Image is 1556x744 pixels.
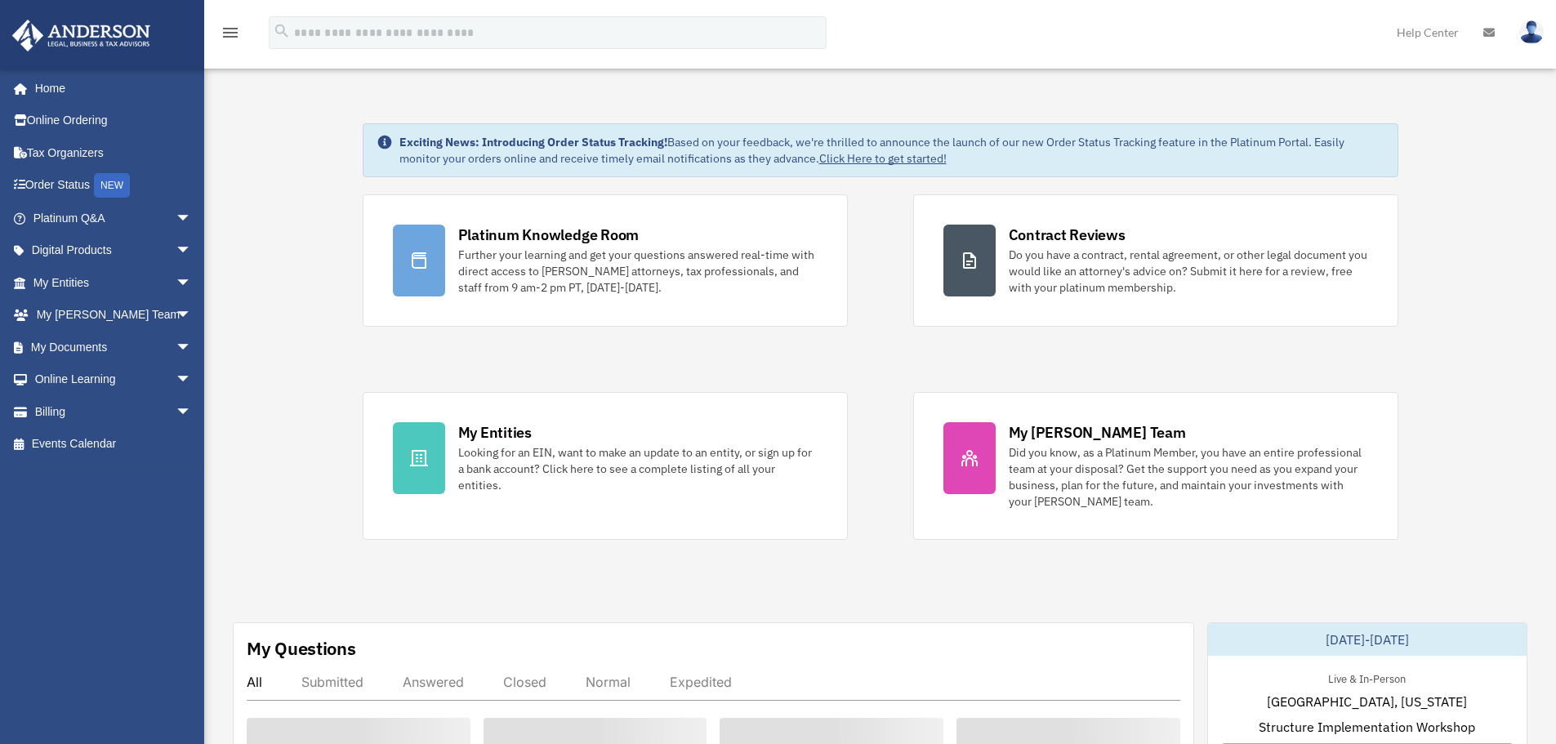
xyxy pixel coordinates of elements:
a: My Entitiesarrow_drop_down [11,266,216,299]
span: arrow_drop_down [176,395,208,429]
div: NEW [94,173,130,198]
div: [DATE]-[DATE] [1208,623,1527,656]
span: [GEOGRAPHIC_DATA], [US_STATE] [1267,692,1467,711]
a: Billingarrow_drop_down [11,395,216,428]
a: Tax Organizers [11,136,216,169]
div: Answered [403,674,464,690]
div: Do you have a contract, rental agreement, or other legal document you would like an attorney's ad... [1009,247,1368,296]
div: Normal [586,674,631,690]
div: Live & In-Person [1315,669,1419,686]
div: Submitted [301,674,363,690]
img: Anderson Advisors Platinum Portal [7,20,155,51]
a: menu [221,29,240,42]
strong: Exciting News: Introducing Order Status Tracking! [399,135,667,149]
a: Click Here to get started! [819,151,947,166]
img: User Pic [1519,20,1544,44]
a: Online Learningarrow_drop_down [11,363,216,396]
i: search [273,22,291,40]
a: My [PERSON_NAME] Team Did you know, as a Platinum Member, you have an entire professional team at... [913,392,1398,540]
span: Structure Implementation Workshop [1259,717,1475,737]
a: Home [11,72,208,105]
span: arrow_drop_down [176,266,208,300]
div: Based on your feedback, we're thrilled to announce the launch of our new Order Status Tracking fe... [399,134,1384,167]
div: Expedited [670,674,732,690]
a: Order StatusNEW [11,169,216,203]
div: All [247,674,262,690]
div: Closed [503,674,546,690]
a: Digital Productsarrow_drop_down [11,234,216,267]
div: Looking for an EIN, want to make an update to an entity, or sign up for a bank account? Click her... [458,444,818,493]
div: Contract Reviews [1009,225,1126,245]
a: My Documentsarrow_drop_down [11,331,216,363]
span: arrow_drop_down [176,234,208,268]
a: Contract Reviews Do you have a contract, rental agreement, or other legal document you would like... [913,194,1398,327]
span: arrow_drop_down [176,299,208,332]
div: My Questions [247,636,356,661]
span: arrow_drop_down [176,202,208,235]
a: Events Calendar [11,428,216,461]
span: arrow_drop_down [176,363,208,397]
span: arrow_drop_down [176,331,208,364]
a: Platinum Knowledge Room Further your learning and get your questions answered real-time with dire... [363,194,848,327]
a: Platinum Q&Aarrow_drop_down [11,202,216,234]
div: My Entities [458,422,532,443]
i: menu [221,23,240,42]
a: My Entities Looking for an EIN, want to make an update to an entity, or sign up for a bank accoun... [363,392,848,540]
div: Platinum Knowledge Room [458,225,640,245]
div: Did you know, as a Platinum Member, you have an entire professional team at your disposal? Get th... [1009,444,1368,510]
div: Further your learning and get your questions answered real-time with direct access to [PERSON_NAM... [458,247,818,296]
div: My [PERSON_NAME] Team [1009,422,1186,443]
a: My [PERSON_NAME] Teamarrow_drop_down [11,299,216,332]
a: Online Ordering [11,105,216,137]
